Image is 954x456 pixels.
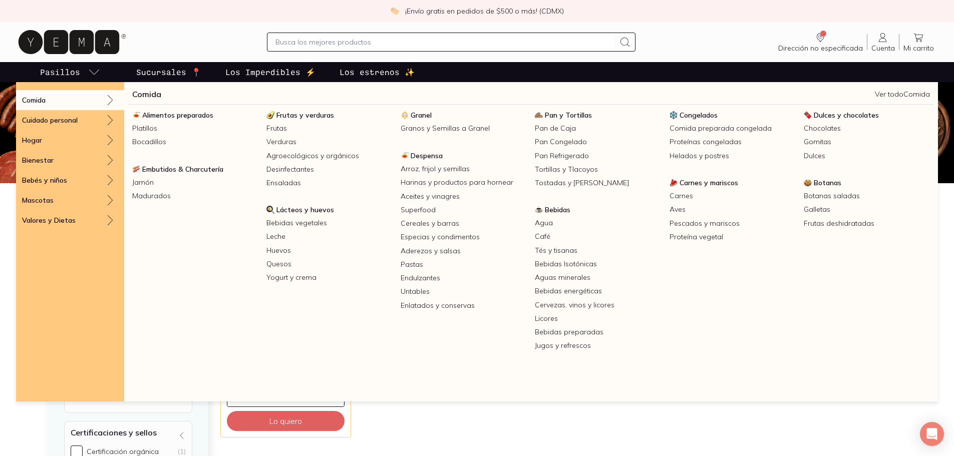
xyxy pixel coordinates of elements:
span: Bebidas [545,205,570,214]
span: Pan y Tortillas [545,111,592,120]
a: Chocolates [800,122,934,135]
a: Alimentos preparadosAlimentos preparados [128,109,262,122]
a: Galletas [800,203,934,216]
div: (1) [178,447,186,456]
img: Dulces y chocolates [804,111,812,119]
span: Carnes y mariscos [680,178,738,187]
img: Embutidos & Charcutería [132,165,140,173]
a: Pescados y mariscos [666,217,800,230]
a: Yogurt y crema [262,271,397,284]
a: Cuenta [867,32,899,53]
span: Despensa [411,151,443,160]
a: Aguas minerales [531,271,665,284]
a: Café [531,230,665,243]
a: Tostadas y [PERSON_NAME] [531,176,665,190]
a: GranelGranel [397,109,531,122]
a: Bebidas preparadas [531,325,665,339]
a: Dulces y chocolatesDulces y chocolates [800,109,934,122]
a: Frutas deshidratadas [800,217,934,230]
a: Comida preparada congelada [666,122,800,135]
span: Lácteos y huevos [276,205,334,214]
h4: Certificaciones y sellos [71,427,157,437]
img: Lácteos y huevos [266,206,274,214]
p: Los Imperdibles ⚡️ [225,66,315,78]
img: Bebidas [535,206,543,214]
p: Mascotas [22,196,54,205]
span: Embutidos & Charcutería [142,165,223,174]
a: Superfood [397,203,531,217]
p: Los estrenos ✨ [340,66,415,78]
div: Certificación orgánica [87,447,159,456]
p: Valores y Dietas [22,216,76,225]
img: Carnes y mariscos [670,179,678,187]
a: Especias y condimentos [397,230,531,244]
span: Mi carrito [903,44,934,53]
a: Pan de Caja [531,122,665,135]
a: Mi carrito [899,32,938,53]
img: check [390,7,399,16]
a: Verduras [262,135,397,149]
a: Ensaladas [262,176,397,190]
a: BebidasBebidas [531,203,665,216]
p: Pasillos [40,66,80,78]
img: Granel [401,111,409,119]
a: Licores [531,312,665,325]
a: DespensaDespensa [397,149,531,162]
a: Madurados [128,189,262,203]
a: Jamón [128,176,262,189]
a: Cervezas, vinos y licores [531,298,665,312]
p: Bienestar [22,156,54,165]
a: Platillos [128,122,262,135]
img: Alimentos preparados [132,111,140,119]
a: Pastas [397,258,531,271]
p: Sucursales 📍 [136,66,201,78]
a: Huevos [262,244,397,257]
a: Pan Congelado [531,135,665,149]
a: Sucursales 📍 [134,62,203,82]
span: Alimentos preparados [142,111,213,120]
a: Pan y TortillasPan y Tortillas [531,109,665,122]
a: Agua [531,216,665,230]
a: Los estrenos ✨ [338,62,417,82]
a: Granos y Semillas a Granel [397,122,531,135]
a: Aves [666,203,800,216]
a: Untables [397,285,531,298]
a: Embutidos & CharcuteríaEmbutidos & Charcutería [128,163,262,176]
a: Bocadillos [128,135,262,149]
p: Bebés y niños [22,176,67,185]
a: Ver todoComida [875,90,930,99]
a: Desinfectantes [262,163,397,176]
span: Congelados [680,111,718,120]
img: Botanas [804,179,812,187]
span: Granel [411,111,432,120]
a: Enlatados y conservas [397,299,531,312]
a: CongeladosCongelados [666,109,800,122]
a: Botanas saladas [800,189,934,203]
a: Proteína vegetal [666,230,800,244]
a: Bebidas Isotónicas [531,257,665,271]
a: BotanasBotanas [800,176,934,189]
a: Carnes [666,189,800,203]
img: Pan y Tortillas [535,111,543,119]
a: pasillo-todos-link [38,62,102,82]
a: Arroz, frijol y semillas [397,162,531,176]
span: Dirección no especificada [778,44,863,53]
a: Dulces [800,149,934,163]
p: Hogar [22,136,42,145]
img: Congelados [670,111,678,119]
button: Lo quiero [227,411,345,431]
a: Endulzantes [397,271,531,285]
a: Proteínas congeladas [666,135,800,149]
a: Quesos [262,257,397,271]
span: Frutas y verduras [276,111,334,120]
p: ¡Envío gratis en pedidos de $500 o más! (CDMX) [405,6,564,16]
a: Pan Refrigerado [531,149,665,163]
span: Dulces y chocolates [814,111,879,120]
a: Aderezos y salsas [397,244,531,258]
a: Comida [132,88,161,100]
a: Leche [262,230,397,243]
a: Agroecológicos y orgánicos [262,149,397,163]
a: Helados y postres [666,149,800,163]
a: Cereales y barras [397,217,531,230]
a: Frutas [262,122,397,135]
